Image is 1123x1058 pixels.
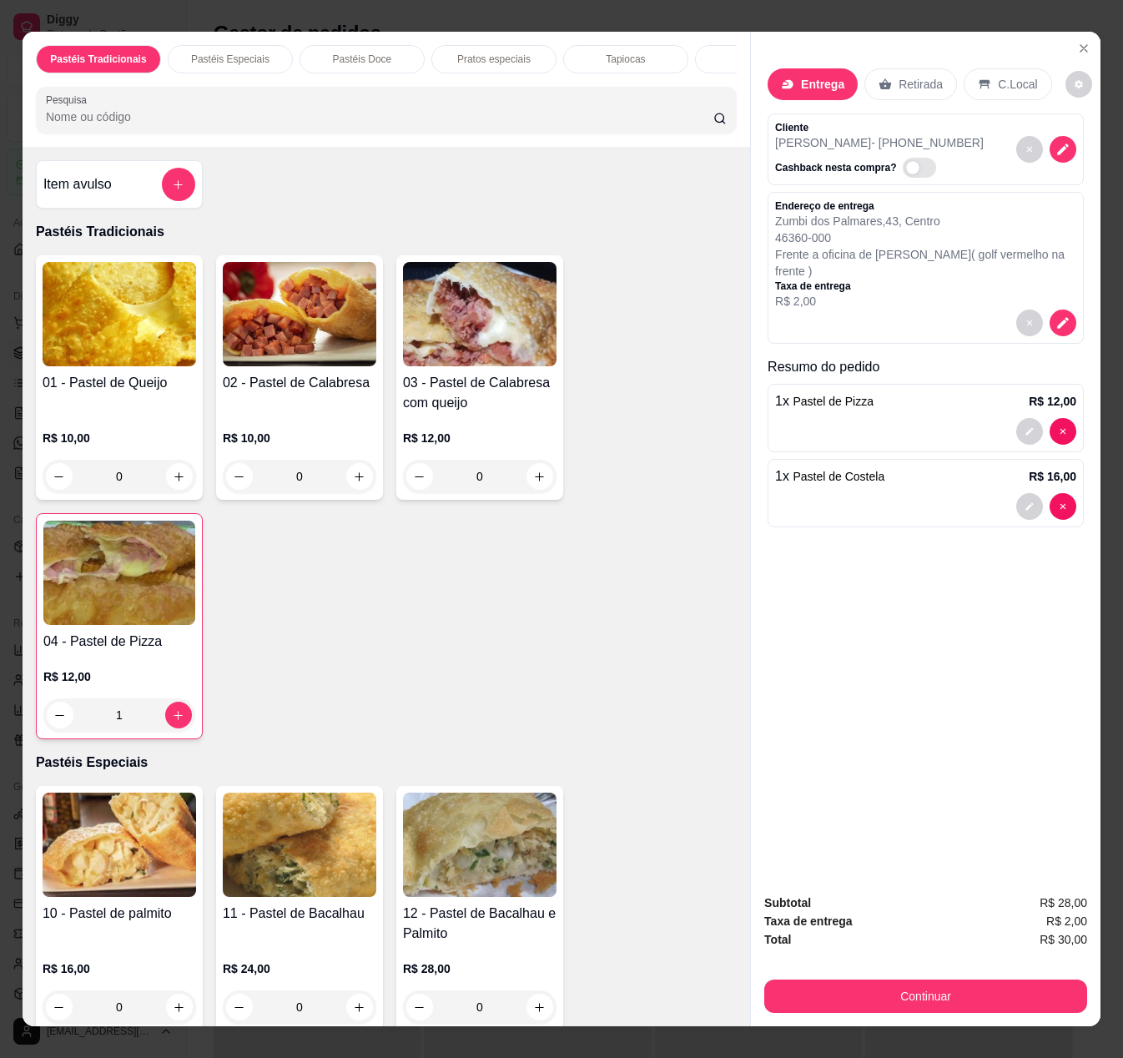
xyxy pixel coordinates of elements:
p: R$ 12,00 [43,668,195,685]
button: decrease-product-quantity [1016,136,1043,163]
p: Pastéis Doce [333,53,392,66]
p: R$ 24,00 [223,960,376,977]
button: decrease-product-quantity [1065,71,1092,98]
h4: 11 - Pastel de Bacalhau [223,904,376,924]
p: Taxa de entrega [775,280,1076,293]
label: Pesquisa [46,93,93,107]
span: Pastel de Costela [793,470,884,483]
span: R$ 2,00 [1046,912,1087,930]
button: decrease-product-quantity [1050,418,1076,445]
h4: 04 - Pastel de Pizza [43,632,195,652]
span: R$ 30,00 [1040,930,1087,949]
img: product-image [43,793,196,897]
img: product-image [403,262,556,366]
p: Pastéis Tradicionais [50,53,146,66]
p: R$ 2,00 [775,293,1076,310]
p: Frente a oficina de [PERSON_NAME]( golf vermelho na frente ) [775,246,1076,280]
strong: Total [764,933,791,946]
p: 1 x [775,391,874,411]
p: Endereço de entrega [775,199,1076,213]
h4: 03 - Pastel de Calabresa com queijo [403,373,556,413]
p: R$ 16,00 [1029,468,1076,485]
img: product-image [403,793,556,897]
p: Retirada [899,76,943,93]
span: Pastel de Pizza [793,395,874,408]
p: R$ 12,00 [1029,393,1076,410]
h4: Item avulso [43,174,112,194]
p: 46360-000 [775,229,1076,246]
button: decrease-product-quantity [1050,136,1076,163]
p: R$ 10,00 [223,430,376,446]
p: R$ 16,00 [43,960,196,977]
p: C.Local [998,76,1037,93]
p: Pastéis Tradicionais [36,222,737,242]
p: R$ 12,00 [403,430,556,446]
p: Tapiocas [606,53,645,66]
p: Pastéis Especiais [36,753,737,773]
p: Cashback nesta compra? [775,161,896,174]
p: Pastéis Especiais [191,53,269,66]
p: R$ 28,00 [403,960,556,977]
p: Pratos especiais [457,53,531,66]
label: Automatic updates [903,158,943,178]
h4: 12 - Pastel de Bacalhau e Palmito [403,904,556,944]
img: product-image [223,262,376,366]
p: R$ 10,00 [43,430,196,446]
input: Pesquisa [46,108,713,125]
button: Continuar [764,980,1087,1013]
button: Close [1070,35,1097,62]
img: product-image [43,262,196,366]
img: product-image [43,521,195,625]
p: Resumo do pedido [768,357,1084,377]
img: product-image [223,793,376,897]
p: [PERSON_NAME] - [PHONE_NUMBER] [775,134,984,151]
p: Entrega [801,76,844,93]
button: decrease-product-quantity [1050,310,1076,336]
span: R$ 28,00 [1040,894,1087,912]
button: decrease-product-quantity [1016,418,1043,445]
p: Cliente [775,121,984,134]
h4: 01 - Pastel de Queijo [43,373,196,393]
p: Zumbi dos Palmares , 43 , Centro [775,213,1076,229]
p: 1 x [775,466,884,486]
strong: Taxa de entrega [764,914,853,928]
button: add-separate-item [162,168,195,201]
strong: Subtotal [764,896,811,909]
button: decrease-product-quantity [1050,493,1076,520]
h4: 10 - Pastel de palmito [43,904,196,924]
h4: 02 - Pastel de Calabresa [223,373,376,393]
button: decrease-product-quantity [1016,493,1043,520]
button: decrease-product-quantity [1016,310,1043,336]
